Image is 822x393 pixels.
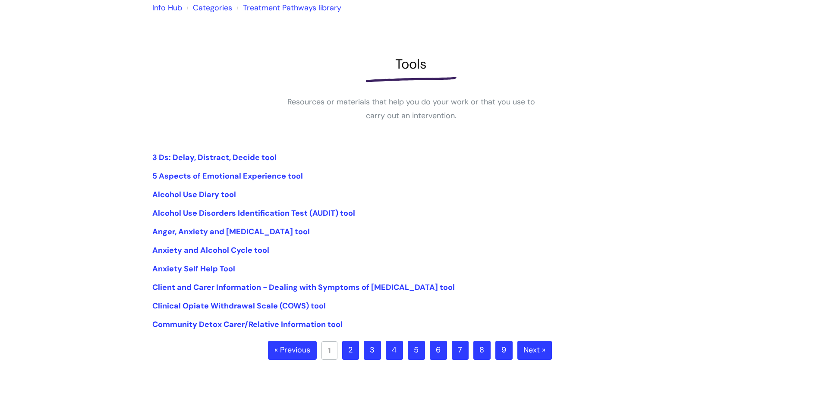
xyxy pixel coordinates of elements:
a: 6 [430,341,447,360]
a: Community Detox Carer/Relative Information tool [152,319,343,330]
a: Anxiety and Alcohol Cycle tool [152,245,269,255]
h1: Tools [152,56,670,72]
a: 5 [408,341,425,360]
a: 3 Ds: Delay, Distract, Decide tool [152,152,277,163]
a: 2 [342,341,359,360]
a: 1 [321,341,337,360]
a: 3 [364,341,381,360]
a: « Previous [268,341,317,360]
a: 8 [473,341,491,360]
a: Categories [193,3,232,13]
a: Info Hub [152,3,182,13]
a: Clinical Opiate Withdrawal Scale (COWS) tool [152,301,326,311]
a: Next » [517,341,552,360]
a: 5 Aspects of Emotional Experience tool [152,171,303,181]
a: Alcohol Use Diary tool [152,189,236,200]
a: Alcohol Use Disorders Identification Test (AUDIT) tool [152,208,355,218]
a: Anxiety Self Help Tool [152,264,235,274]
p: Resources or materials that help you do your work or that you use to carry out an intervention. [282,95,541,123]
a: 9 [495,341,513,360]
a: Client and Carer Information - Dealing with Symptoms of [MEDICAL_DATA] tool [152,282,455,292]
li: Solution home [184,1,232,15]
a: Anger, Anxiety and [MEDICAL_DATA] tool [152,226,310,237]
a: 7 [452,341,469,360]
a: 4 [386,341,403,360]
a: Treatment Pathways library [243,3,341,13]
li: Treatment Pathways library [234,1,341,15]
